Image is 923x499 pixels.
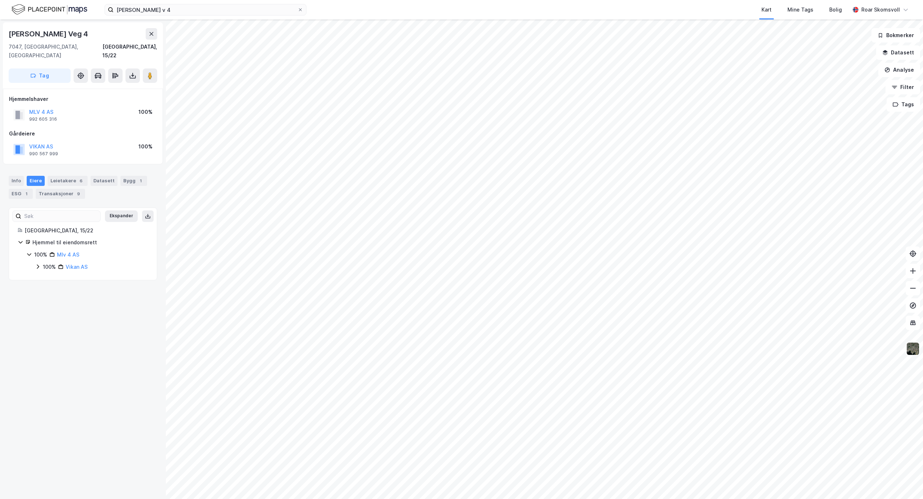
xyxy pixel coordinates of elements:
div: Gårdeiere [9,129,157,138]
div: Bygg [120,176,147,186]
div: 100% [138,142,153,151]
img: 9k= [906,342,920,356]
button: Tag [9,68,71,83]
div: ESG [9,189,33,199]
a: Mlv 4 AS [57,251,79,258]
button: Filter [886,80,920,94]
div: 6 [78,177,85,184]
div: 9 [75,190,82,197]
iframe: Chat Widget [887,464,923,499]
button: Ekspander [105,210,138,222]
div: 1 [137,177,144,184]
div: 100% [34,250,47,259]
div: Datasett [90,176,118,186]
div: Hjemmelshaver [9,95,157,103]
div: 1 [23,190,30,197]
div: [GEOGRAPHIC_DATA], 15/22 [102,43,157,60]
div: Info [9,176,24,186]
img: logo.f888ab2527a4732fd821a326f86c7f29.svg [12,3,87,16]
div: Eiere [27,176,45,186]
div: Leietakere [48,176,88,186]
button: Datasett [876,45,920,60]
div: Kart [761,5,772,14]
button: Bokmerker [871,28,920,43]
div: [PERSON_NAME] Veg 4 [9,28,89,40]
input: Søk på adresse, matrikkel, gårdeiere, leietakere eller personer [114,4,297,15]
div: [GEOGRAPHIC_DATA], 15/22 [25,226,148,235]
button: Tags [887,97,920,112]
button: Analyse [878,63,920,77]
div: Mine Tags [787,5,813,14]
div: Roar Skomsvoll [861,5,900,14]
div: 100% [138,108,153,116]
div: 992 605 316 [29,116,57,122]
input: Søk [21,211,100,222]
div: 100% [43,263,56,271]
div: 7047, [GEOGRAPHIC_DATA], [GEOGRAPHIC_DATA] [9,43,102,60]
div: Hjemmel til eiendomsrett [32,238,148,247]
div: 990 567 999 [29,151,58,157]
a: Vikan AS [66,264,88,270]
div: Bolig [829,5,842,14]
div: Transaksjoner [36,189,85,199]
